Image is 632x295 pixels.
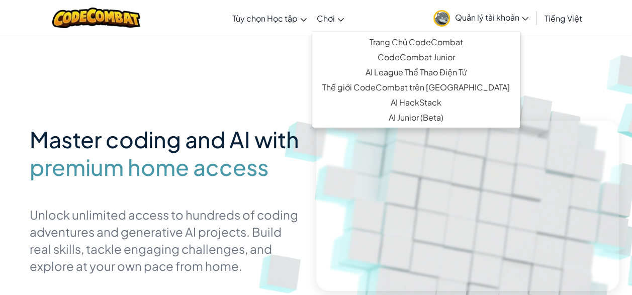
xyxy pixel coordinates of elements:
[545,13,582,24] span: Tiếng Việt
[433,10,450,27] img: avatar
[30,153,268,181] span: premium home access
[30,125,299,153] span: Master coding and AI with
[312,50,520,65] a: CodeCombat Junior
[455,12,528,23] span: Quản lý tài khoản
[312,80,520,95] a: Thế giới CodeCombat trên [GEOGRAPHIC_DATA]
[227,5,312,32] a: Tùy chọn Học tập
[317,13,335,24] span: Chơi
[428,2,533,34] a: Quản lý tài khoản
[312,5,349,32] a: Chơi
[312,35,520,50] a: Trang Chủ CodeCombat
[232,13,298,24] span: Tùy chọn Học tập
[539,5,587,32] a: Tiếng Việt
[312,110,520,125] a: AI Junior (Beta)
[312,95,520,110] a: AI HackStack
[30,206,301,274] p: Unlock unlimited access to hundreds of coding adventures and generative AI projects. Build real s...
[312,65,520,80] a: AI League Thể Thao Điện Tử
[52,8,140,28] img: CodeCombat logo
